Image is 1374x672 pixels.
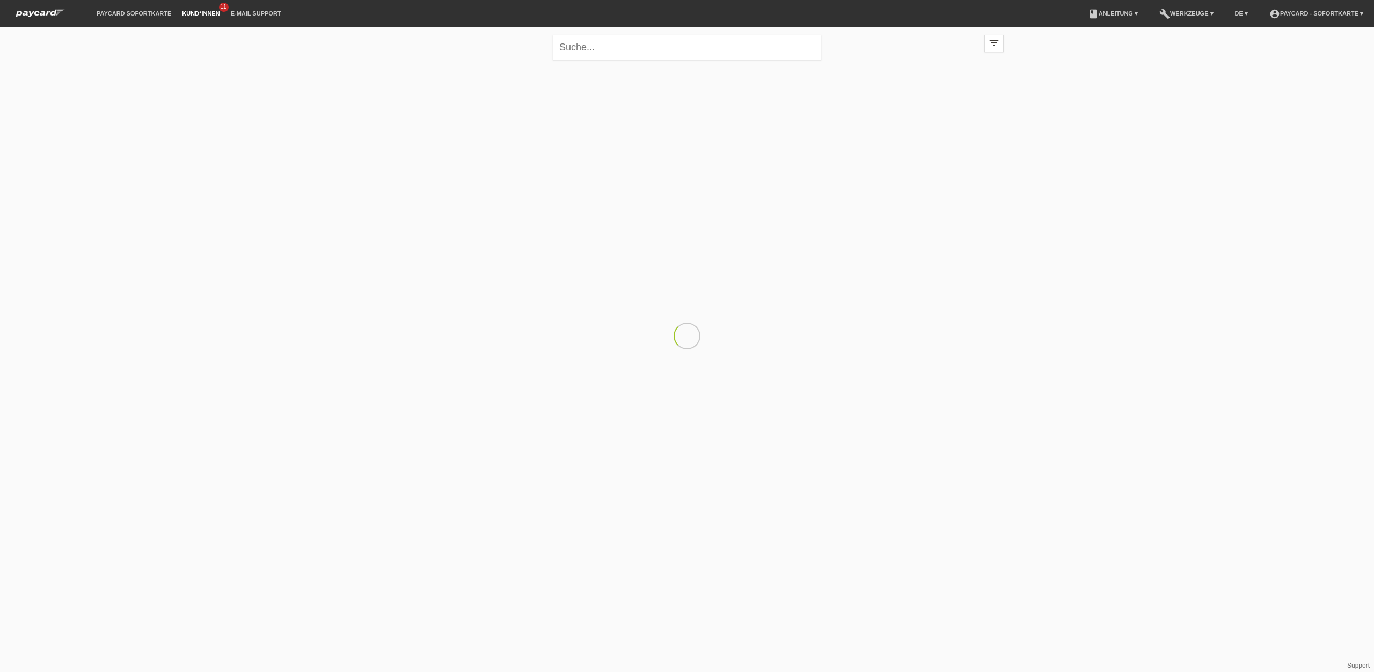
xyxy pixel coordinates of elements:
img: paycard Sofortkarte [11,8,70,19]
a: buildWerkzeuge ▾ [1154,10,1219,17]
input: Suche... [553,35,821,60]
a: DE ▾ [1230,10,1253,17]
a: paycard Sofortkarte [11,12,70,20]
span: 11 [219,3,229,12]
i: account_circle [1269,9,1280,19]
i: book [1088,9,1099,19]
a: account_circlepaycard - Sofortkarte ▾ [1264,10,1369,17]
a: Kund*innen [177,10,225,17]
i: filter_list [988,37,1000,49]
i: build [1159,9,1170,19]
a: E-Mail Support [225,10,287,17]
a: Support [1347,662,1370,669]
a: paycard Sofortkarte [91,10,177,17]
a: bookAnleitung ▾ [1083,10,1143,17]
